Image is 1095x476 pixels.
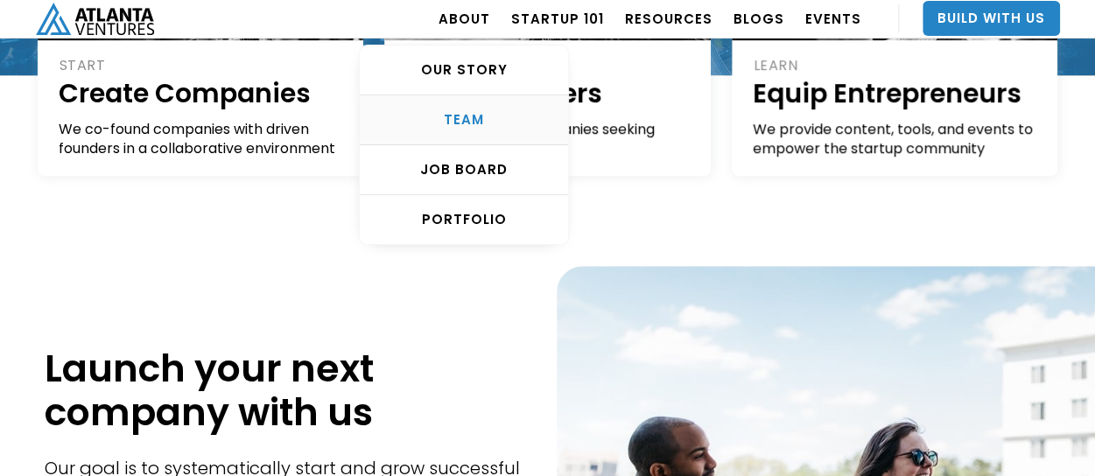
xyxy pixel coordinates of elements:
[45,346,530,434] h1: Launch your next company with us
[360,145,568,195] a: Job Board
[59,120,345,158] div: We co-found companies with driven founders in a collaborative environment
[60,56,345,75] div: START
[360,211,568,228] div: PORTFOLIO
[360,195,568,244] a: PORTFOLIO
[923,1,1060,36] a: Build With Us
[360,95,568,145] a: TEAM
[754,56,1039,75] div: LEARN
[753,75,1039,111] h1: Equip Entrepreneurs
[360,61,568,79] div: OUR STORY
[360,161,568,178] div: Job Board
[59,75,345,111] h1: Create Companies
[360,45,568,95] a: OUR STORY
[360,111,568,129] div: TEAM
[753,120,1039,158] div: We provide content, tools, and events to empower the startup community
